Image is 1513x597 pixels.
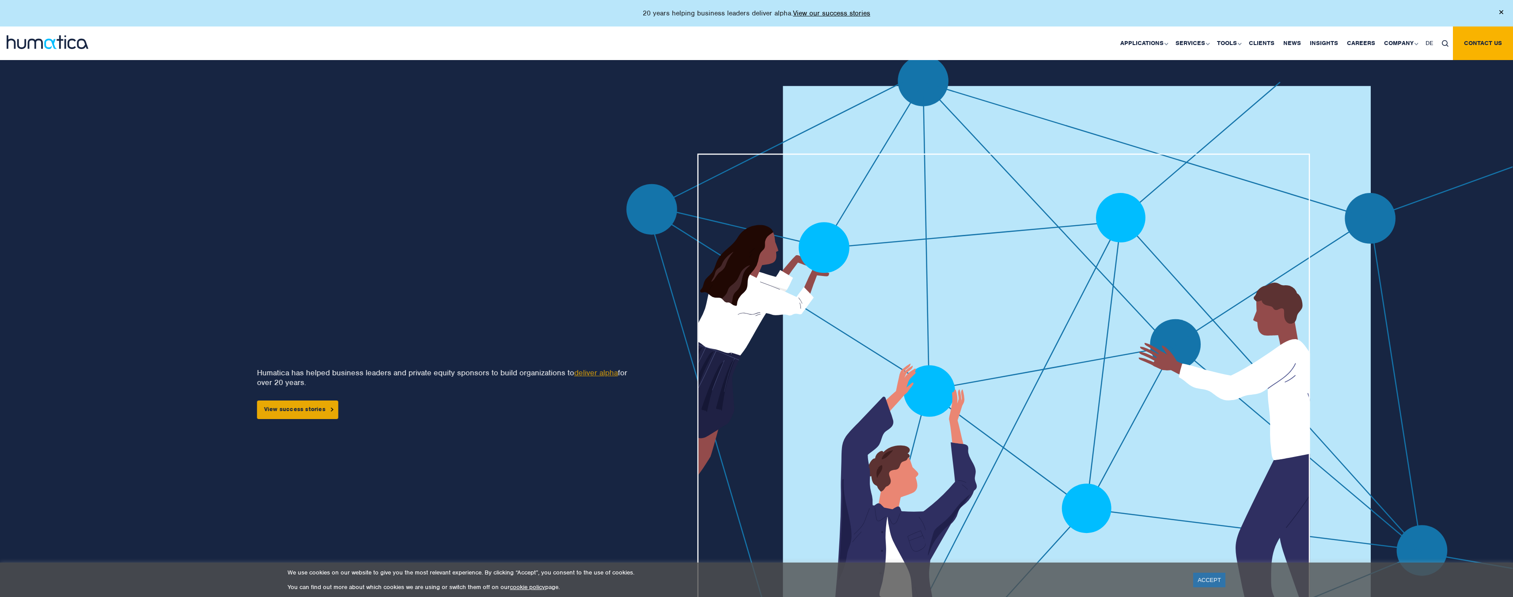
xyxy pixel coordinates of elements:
[257,401,338,419] a: View success stories
[331,408,334,412] img: arrowicon
[643,9,870,18] p: 20 years helping business leaders deliver alpha.
[1116,26,1171,60] a: Applications
[1279,26,1305,60] a: News
[1442,40,1449,47] img: search_icon
[510,583,545,591] a: cookie policy
[1426,39,1433,47] span: DE
[1453,26,1513,60] a: Contact us
[1421,26,1437,60] a: DE
[1171,26,1213,60] a: Services
[793,9,870,18] a: View our success stories
[1380,26,1421,60] a: Company
[257,368,629,387] p: Humatica has helped business leaders and private equity sponsors to build organizations to for ov...
[7,35,88,49] img: logo
[288,583,1182,591] p: You can find out more about which cookies we are using or switch them off on our page.
[1244,26,1279,60] a: Clients
[1305,26,1342,60] a: Insights
[1193,573,1225,587] a: ACCEPT
[1342,26,1380,60] a: Careers
[1213,26,1244,60] a: Tools
[288,569,1182,576] p: We use cookies on our website to give you the most relevant experience. By clicking “Accept”, you...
